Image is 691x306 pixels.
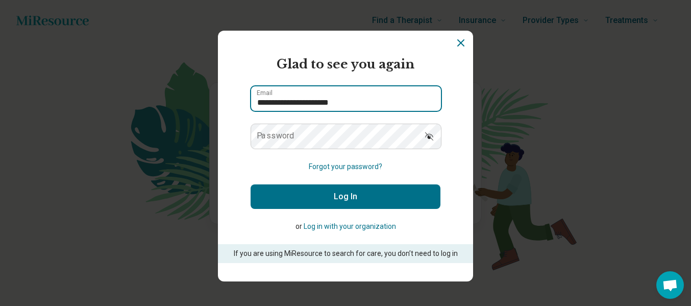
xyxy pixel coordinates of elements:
[309,161,382,172] button: Forgot your password?
[455,37,467,49] button: Dismiss
[304,221,396,232] button: Log in with your organization
[251,55,440,74] h2: Glad to see you again
[218,31,473,281] section: Login Dialog
[251,221,440,232] p: or
[257,132,294,140] label: Password
[232,248,459,259] p: If you are using MiResource to search for care, you don’t need to log in
[418,124,440,148] button: Show password
[257,90,273,96] label: Email
[251,184,440,209] button: Log In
